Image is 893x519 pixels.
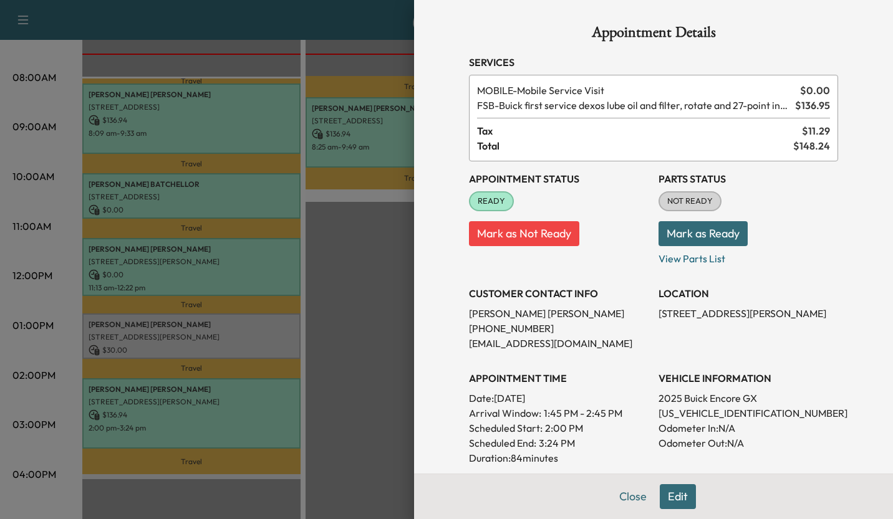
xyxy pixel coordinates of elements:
p: [EMAIL_ADDRESS][DOMAIN_NAME] [469,336,649,351]
button: Close [611,484,655,509]
p: Scheduled End: [469,436,536,450]
p: Duration: 84 minutes [469,450,649,465]
button: Mark as Ready [659,221,748,246]
h3: APPOINTMENT TIME [469,371,649,386]
h3: Appointment Status [469,171,649,186]
span: $ 136.95 [795,98,830,113]
p: Odometer Out: N/A [659,436,838,450]
span: $ 11.29 [802,123,830,138]
p: 3:24 PM [539,436,575,450]
p: [STREET_ADDRESS][PERSON_NAME] [659,306,838,321]
span: NOT READY [660,195,720,207]
button: Edit [660,484,696,509]
h3: VEHICLE INFORMATION [659,371,838,386]
button: Mark as Not Ready [469,221,579,246]
p: View Parts List [659,246,838,266]
p: 2:00 PM [545,421,583,436]
p: Arrival Window: [469,406,649,421]
span: Buick first service dexos lube oil and filter, rotate and 27-point inspection. [477,98,790,113]
span: 1:45 PM - 2:45 PM [544,406,622,421]
p: [PHONE_NUMBER] [469,321,649,336]
span: Tax [477,123,802,138]
p: 2025 Buick Encore GX [659,391,838,406]
p: Odometer In: N/A [659,421,838,436]
span: Total [477,138,793,153]
p: [US_VEHICLE_IDENTIFICATION_NUMBER] [659,406,838,421]
p: [PERSON_NAME] [PERSON_NAME] [469,306,649,321]
h1: Appointment Details [469,25,838,45]
p: Date: [DATE] [469,391,649,406]
span: Mobile Service Visit [477,83,795,98]
h3: LOCATION [659,286,838,301]
h3: CUSTOMER CONTACT INFO [469,286,649,301]
span: READY [470,195,513,207]
span: $ 148.24 [793,138,830,153]
h3: Parts Status [659,171,838,186]
span: $ 0.00 [800,83,830,98]
p: Scheduled Start: [469,421,543,436]
h3: Services [469,55,838,70]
